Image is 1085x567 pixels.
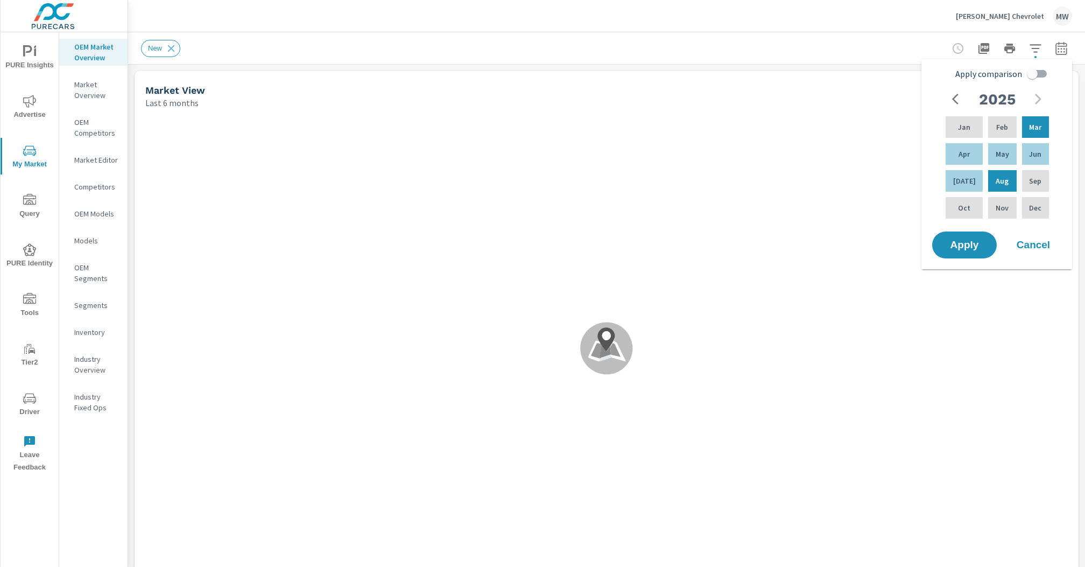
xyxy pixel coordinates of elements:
[1029,176,1041,186] p: Sep
[74,327,119,338] p: Inventory
[59,39,128,66] div: OEM Market Overview
[955,67,1022,80] span: Apply comparison
[996,176,1009,186] p: Aug
[4,435,55,474] span: Leave Feedback
[996,202,1009,213] p: Nov
[142,44,168,52] span: New
[59,351,128,378] div: Industry Overview
[74,391,119,413] p: Industry Fixed Ops
[59,324,128,340] div: Inventory
[4,392,55,418] span: Driver
[1029,149,1041,159] p: Jun
[59,152,128,168] div: Market Editor
[74,208,119,219] p: OEM Models
[4,144,55,171] span: My Market
[74,117,119,138] p: OEM Competitors
[996,149,1009,159] p: May
[943,240,986,250] span: Apply
[996,122,1008,132] p: Feb
[1029,122,1041,132] p: Mar
[141,40,180,57] div: New
[59,206,128,222] div: OEM Models
[59,233,128,249] div: Models
[74,41,119,63] p: OEM Market Overview
[59,297,128,313] div: Segments
[1053,6,1072,26] div: MW
[932,232,997,258] button: Apply
[74,155,119,165] p: Market Editor
[59,76,128,103] div: Market Overview
[59,260,128,286] div: OEM Segments
[74,300,119,311] p: Segments
[59,179,128,195] div: Competitors
[74,354,119,375] p: Industry Overview
[4,342,55,369] span: Tier2
[59,389,128,416] div: Industry Fixed Ops
[4,95,55,121] span: Advertise
[1,32,59,478] div: nav menu
[59,114,128,141] div: OEM Competitors
[4,45,55,72] span: PURE Insights
[1012,240,1055,250] span: Cancel
[4,293,55,319] span: Tools
[953,176,976,186] p: [DATE]
[145,96,199,109] p: Last 6 months
[1025,38,1046,59] button: Apply Filters
[74,262,119,284] p: OEM Segments
[1029,202,1041,213] p: Dec
[1051,38,1072,59] button: Select Date Range
[956,11,1044,21] p: [PERSON_NAME] Chevrolet
[1001,232,1066,258] button: Cancel
[958,202,970,213] p: Oct
[74,181,119,192] p: Competitors
[145,85,205,96] h5: Market View
[4,194,55,220] span: Query
[4,243,55,270] span: PURE Identity
[959,149,970,159] p: Apr
[958,122,970,132] p: Jan
[979,90,1016,109] h2: 2025
[74,79,119,101] p: Market Overview
[74,235,119,246] p: Models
